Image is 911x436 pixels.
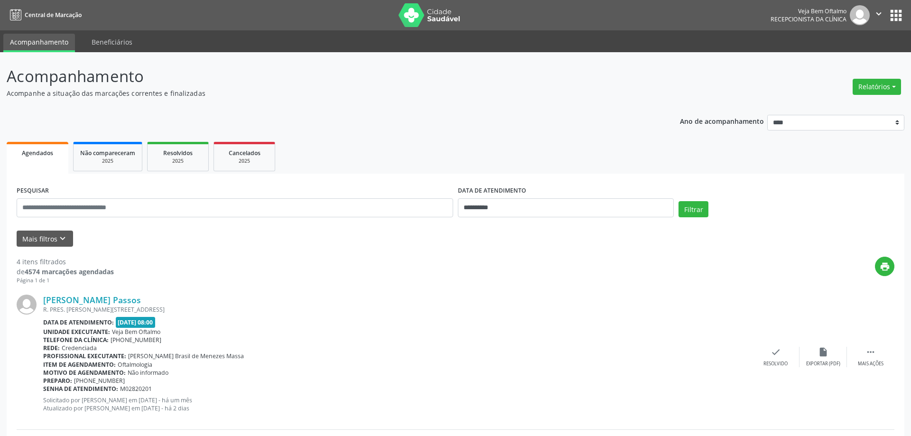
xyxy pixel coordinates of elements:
button: apps [888,7,904,24]
span: M02820201 [120,385,152,393]
span: Agendados [22,149,53,157]
a: Acompanhamento [3,34,75,52]
b: Telefone da clínica: [43,336,109,344]
img: img [17,295,37,315]
span: Credenciada [62,344,97,352]
i: insert_drive_file [818,347,828,357]
strong: 4574 marcações agendadas [25,267,114,276]
label: PESQUISAR [17,184,49,198]
button: Relatórios [853,79,901,95]
a: Central de Marcação [7,7,82,23]
button: print [875,257,894,276]
button:  [870,5,888,25]
span: Recepcionista da clínica [771,15,846,23]
i: check [771,347,781,357]
span: [PHONE_NUMBER] [74,377,125,385]
div: 2025 [80,158,135,165]
span: [DATE] 08:00 [116,317,156,328]
i:  [865,347,876,357]
div: 2025 [154,158,202,165]
b: Profissional executante: [43,352,126,360]
img: img [850,5,870,25]
b: Senha de atendimento: [43,385,118,393]
i: print [880,261,890,272]
b: Motivo de agendamento: [43,369,126,377]
span: [PHONE_NUMBER] [111,336,161,344]
i: keyboard_arrow_down [57,233,68,244]
div: Resolvido [763,361,788,367]
label: DATA DE ATENDIMENTO [458,184,526,198]
div: de [17,267,114,277]
p: Ano de acompanhamento [680,115,764,127]
span: Oftalmologia [118,361,152,369]
b: Preparo: [43,377,72,385]
div: Mais ações [858,361,883,367]
p: Acompanhe a situação das marcações correntes e finalizadas [7,88,635,98]
span: Cancelados [229,149,260,157]
b: Rede: [43,344,60,352]
div: Exportar (PDF) [806,361,840,367]
div: Página 1 de 1 [17,277,114,285]
button: Mais filtroskeyboard_arrow_down [17,231,73,247]
b: Unidade executante: [43,328,110,336]
span: Central de Marcação [25,11,82,19]
p: Solicitado por [PERSON_NAME] em [DATE] - há um mês Atualizado por [PERSON_NAME] em [DATE] - há 2 ... [43,396,752,412]
div: 4 itens filtrados [17,257,114,267]
b: Data de atendimento: [43,318,114,326]
i:  [874,9,884,19]
div: R. PRES. [PERSON_NAME][STREET_ADDRESS] [43,306,752,314]
a: [PERSON_NAME] Passos [43,295,141,305]
div: Veja Bem Oftalmo [771,7,846,15]
span: Não informado [128,369,168,377]
button: Filtrar [679,201,708,217]
b: Item de agendamento: [43,361,116,369]
span: Não compareceram [80,149,135,157]
span: Veja Bem Oftalmo [112,328,160,336]
div: 2025 [221,158,268,165]
span: [PERSON_NAME] Brasil de Menezes Massa [128,352,244,360]
a: Beneficiários [85,34,139,50]
span: Resolvidos [163,149,193,157]
p: Acompanhamento [7,65,635,88]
